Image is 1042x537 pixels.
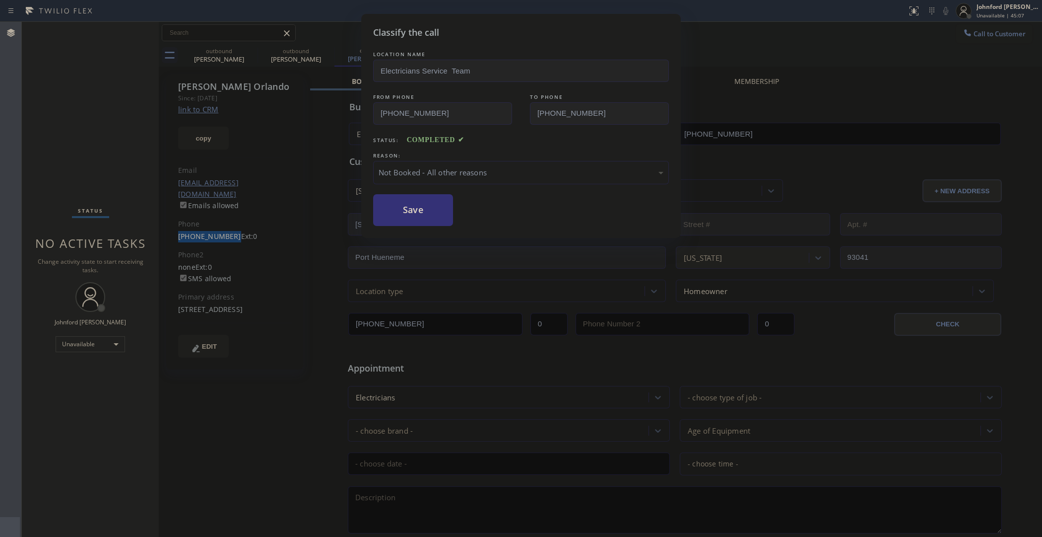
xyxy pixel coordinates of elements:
div: REASON: [373,151,669,161]
input: To phone [530,102,669,125]
span: COMPLETED [407,136,464,144]
span: Status: [373,137,399,144]
h5: Classify the call [373,26,439,39]
input: From phone [373,102,512,125]
div: LOCATION NAME [373,49,669,60]
div: TO PHONE [530,92,669,102]
button: Save [373,194,453,226]
div: FROM PHONE [373,92,512,102]
div: Not Booked - All other reasons [379,167,663,178]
